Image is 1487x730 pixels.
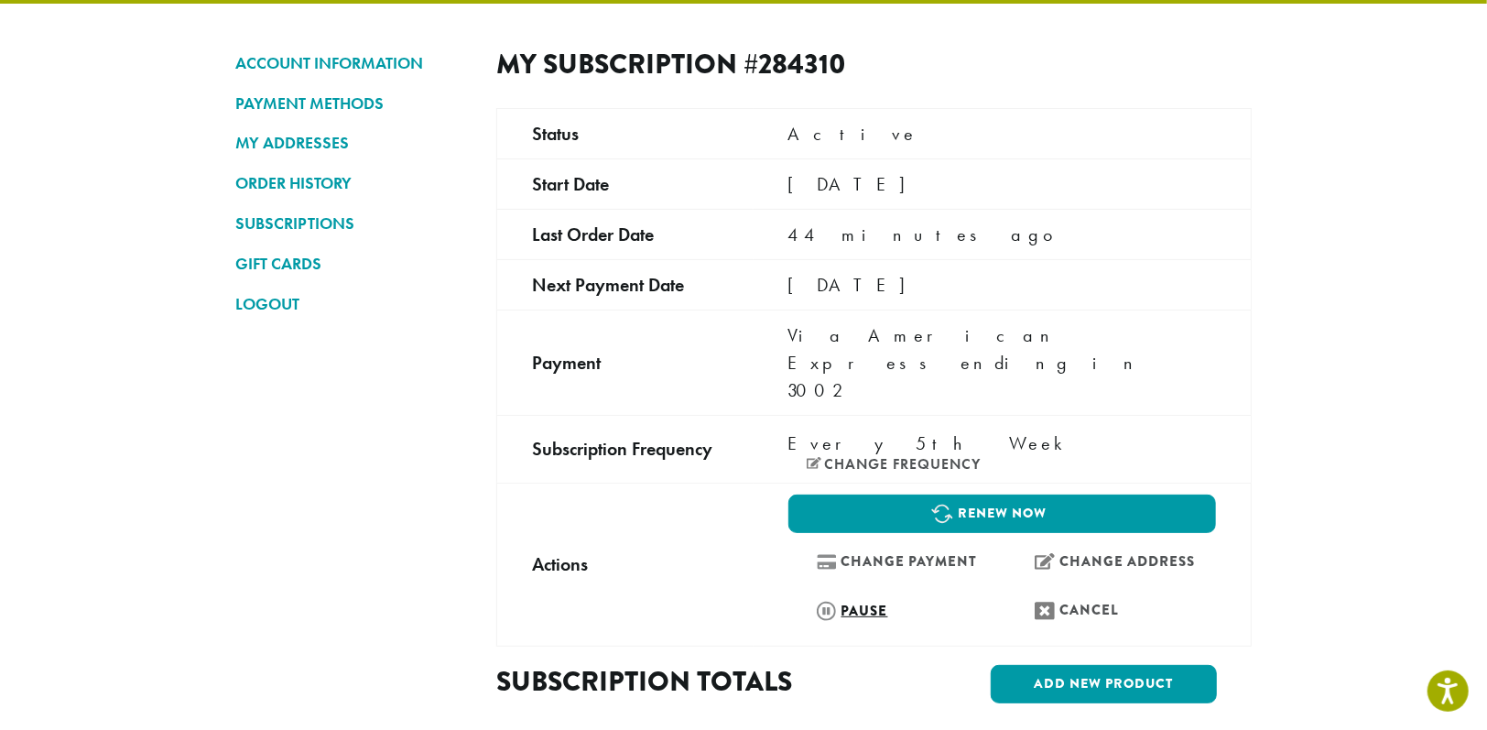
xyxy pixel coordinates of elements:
a: LOGOUT [235,289,469,320]
td: Last order date [497,209,754,259]
td: [DATE] [754,259,1252,310]
a: Change payment [788,542,998,582]
a: GIFT CARDS [235,248,469,279]
td: Active [754,108,1252,158]
td: Status [497,108,754,158]
h2: Subscription totals [496,665,859,698]
td: Start date [497,158,754,209]
a: Cancel [1006,591,1216,630]
h2: My Subscription #284310 [496,48,859,81]
a: Pause [788,591,998,630]
td: Subscription Frequency [497,415,754,483]
a: ACCOUNT INFORMATION [235,48,469,79]
span: Via American Express ending in 3002 [788,323,1145,402]
a: Change frequency [807,457,982,472]
td: [DATE] [754,158,1252,209]
td: 44 minutes ago [754,209,1252,259]
td: Actions [497,483,754,646]
td: Payment [497,310,754,415]
a: MY ADDRESSES [235,127,469,158]
a: Renew now [788,495,1216,533]
a: Change address [1006,542,1216,582]
a: Add new product [991,665,1217,703]
a: SUBSCRIPTIONS [235,208,469,239]
td: Next payment date [497,259,754,310]
a: ORDER HISTORY [235,168,469,199]
a: PAYMENT METHODS [235,88,469,119]
span: Every 5th Week [788,430,1073,457]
